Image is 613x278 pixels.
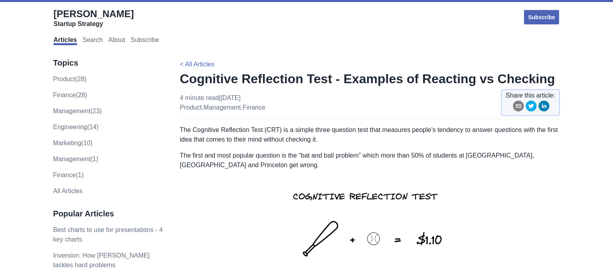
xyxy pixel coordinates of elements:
h1: Cognitive Reflection Test - Examples of Reacting vs Checking [180,71,560,87]
div: Startup Strategy [53,20,134,28]
a: finance(28) [53,92,87,98]
a: About [108,36,125,45]
button: linkedin [538,100,550,114]
a: [PERSON_NAME]Startup Strategy [53,8,134,28]
a: management(23) [53,108,102,114]
h3: Popular Articles [53,209,163,219]
p: The Cognitive Reflection Test (CRT) is a simple three question test that measures people’s tenden... [180,125,560,144]
a: Subscribe [131,36,159,45]
span: Share this article: [506,91,555,100]
a: Management(1) [53,156,98,162]
a: Finance(1) [53,172,83,178]
a: Articles [53,36,77,45]
button: twitter [526,100,537,114]
button: email [513,100,524,114]
p: The first and most popular question is the “bat and ball problem” which more than 50% of students... [180,151,560,170]
a: engineering(14) [53,124,99,130]
a: < All Articles [180,61,215,68]
a: All Articles [53,188,83,194]
a: Inversion: How [PERSON_NAME] tackles hard problems [53,252,150,268]
a: Search [83,36,103,45]
span: [PERSON_NAME] [53,8,134,19]
a: finance [243,104,265,111]
a: Best charts to use for presentations - 4 key charts [53,226,163,243]
a: product(28) [53,76,87,82]
p: 4 minute read | [DATE] , , [180,93,265,112]
h3: Topics [53,58,163,68]
a: marketing(10) [53,140,93,146]
a: Subscribe [523,9,560,25]
a: management [204,104,241,111]
a: product [180,104,202,111]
